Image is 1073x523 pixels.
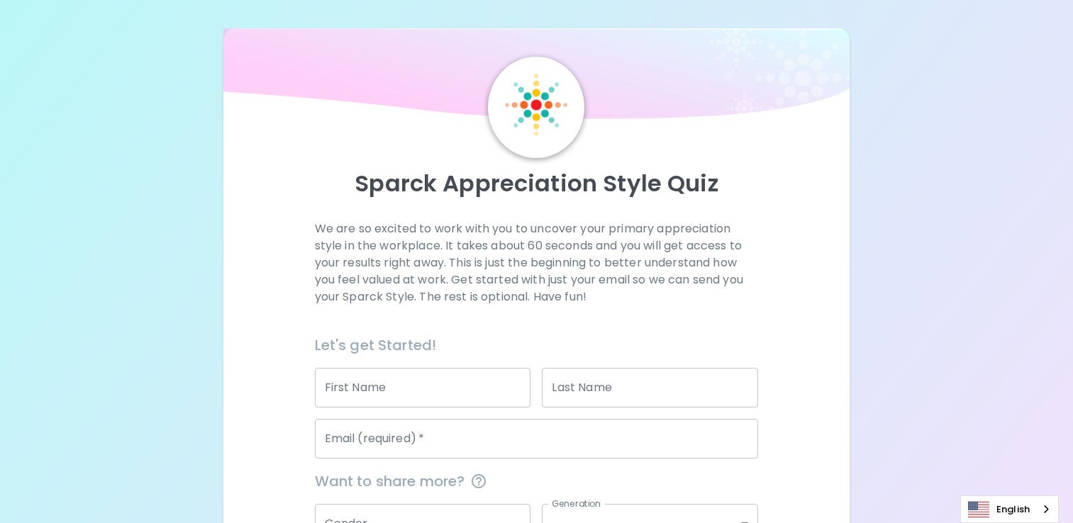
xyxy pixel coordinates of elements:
p: We are so excited to work with you to uncover your primary appreciation style in the workplace. I... [315,220,759,305]
aside: Language selected: English [960,495,1059,523]
img: Sparck Logo [505,74,567,136]
h6: Let's get Started! [315,334,759,356]
label: Generation [552,497,601,510]
a: English [961,496,1058,522]
div: Language [960,495,1059,523]
img: wave [223,28,850,127]
span: Want to share more? [315,470,759,493]
p: Sparck Appreciation Style Quiz [240,169,833,198]
svg: This information is completely confidential and only used for aggregated appreciation studies at ... [470,473,487,490]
